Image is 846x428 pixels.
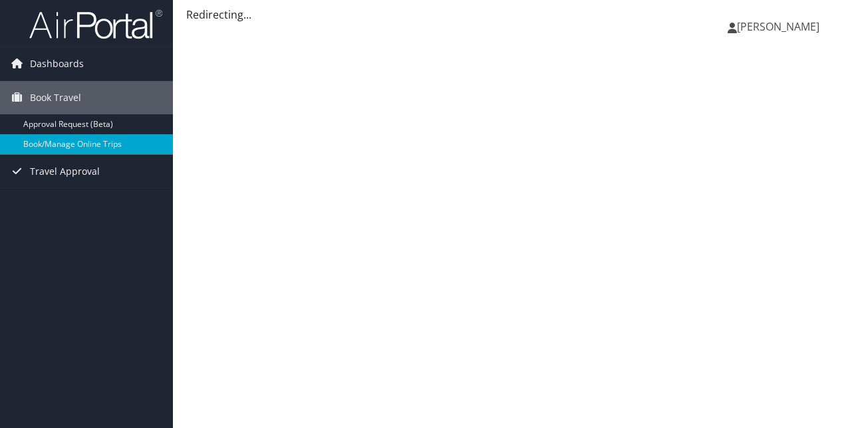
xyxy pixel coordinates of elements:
span: [PERSON_NAME] [737,19,819,34]
div: Redirecting... [186,7,833,23]
a: [PERSON_NAME] [728,7,833,47]
img: airportal-logo.png [29,9,162,40]
span: Dashboards [30,47,84,80]
span: Book Travel [30,81,81,114]
span: Travel Approval [30,155,100,188]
